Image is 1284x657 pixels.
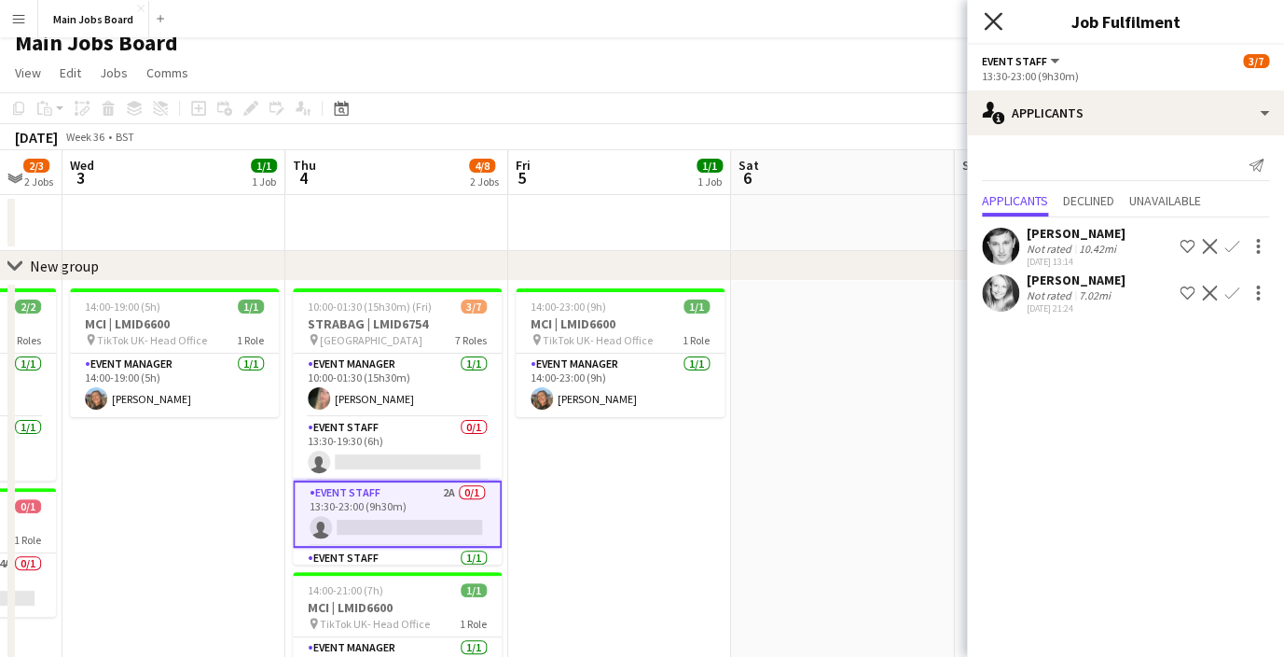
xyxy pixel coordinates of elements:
div: 2 Jobs [470,175,499,189]
a: Comms [139,61,196,85]
app-card-role: Event Staff0/113:30-19:30 (6h) [293,417,502,481]
span: 7 Roles [455,333,487,347]
span: TikTok UK- Head Office [97,333,207,347]
span: 3/7 [461,300,487,314]
span: Declined [1063,194,1114,207]
span: 7 [959,167,984,189]
h3: MCI | LMID6600 [516,315,725,332]
span: 5 [513,167,531,189]
div: Applicants [967,91,1284,135]
button: Event Staff [982,54,1062,68]
span: 3/7 [1243,54,1269,68]
span: Sun [961,157,984,174]
span: 1/1 [251,159,277,173]
div: [DATE] [15,128,58,147]
div: 13:30-23:00 (9h30m) [982,69,1269,83]
div: 10.42mi [1075,242,1120,256]
span: 14:00-23:00 (9h) [531,300,606,314]
span: 1 Role [237,333,264,347]
span: 1/1 [697,159,723,173]
app-job-card: 14:00-19:00 (5h)1/1MCI | LMID6600 TikTok UK- Head Office1 RoleEvent Manager1/114:00-19:00 (5h)[PE... [70,288,279,417]
span: Unavailable [1129,194,1201,207]
app-card-role: Event Staff2A0/113:30-23:00 (9h30m) [293,481,502,548]
span: 14:00-19:00 (5h) [85,300,160,314]
div: 2 Jobs [24,175,53,189]
span: TikTok UK- Head Office [543,333,653,347]
app-card-role: Event Manager1/110:00-01:30 (15h30m)[PERSON_NAME] [293,354,502,417]
span: Comms [146,64,188,81]
span: Edit [60,64,81,81]
div: Not rated [1027,242,1075,256]
app-job-card: 10:00-01:30 (15h30m) (Fri)3/7STRABAG | LMID6754 [GEOGRAPHIC_DATA]7 RolesEvent Manager1/110:00-01:... [293,288,502,565]
span: 1/1 [238,300,264,314]
h3: MCI | LMID6600 [70,315,279,332]
span: 14:00-21:00 (7h) [308,583,383,597]
span: Fri [516,157,531,174]
span: [GEOGRAPHIC_DATA] [320,333,422,347]
span: 1 Role [460,617,487,631]
div: 1 Job [697,175,722,189]
span: 6 [736,167,759,189]
div: BST [116,130,134,144]
span: 3 [67,167,94,189]
app-card-role: Event Manager1/114:00-19:00 (5h)[PERSON_NAME] [70,354,279,417]
span: 2/2 [15,300,41,314]
app-job-card: 14:00-23:00 (9h)1/1MCI | LMID6600 TikTok UK- Head Office1 RoleEvent Manager1/114:00-23:00 (9h)[PE... [516,288,725,417]
app-card-role: Event Staff1/1 [293,548,502,611]
span: Week 36 [62,130,108,144]
div: New group [30,257,99,275]
div: 1 Job [252,175,276,189]
span: 2 Roles [9,333,41,347]
h3: MCI | LMID6600 [293,599,502,616]
div: Not rated [1027,288,1075,302]
h1: Main Jobs Board [15,29,178,57]
span: 2/3 [23,159,49,173]
span: Event Staff [982,54,1047,68]
app-card-role: Event Manager1/114:00-23:00 (9h)[PERSON_NAME] [516,354,725,417]
span: 4 [290,167,316,189]
span: 1/1 [683,300,710,314]
span: 10:00-01:30 (15h30m) (Fri) [308,300,432,314]
span: 1 Role [14,533,41,547]
span: Wed [70,157,94,174]
span: View [15,64,41,81]
span: Thu [293,157,316,174]
span: 1 Role [683,333,710,347]
span: Jobs [100,64,128,81]
div: [DATE] 21:24 [1027,302,1125,315]
h3: STRABAG | LMID6754 [293,315,502,332]
span: 0/1 [15,499,41,513]
span: Applicants [982,194,1048,207]
a: Jobs [92,61,135,85]
span: TikTok UK- Head Office [320,617,430,631]
div: [DATE] 13:14 [1027,256,1125,268]
span: Sat [739,157,759,174]
button: Main Jobs Board [38,1,149,37]
span: 4/8 [469,159,495,173]
div: [PERSON_NAME] [1027,272,1125,288]
div: [PERSON_NAME] [1027,225,1125,242]
a: Edit [52,61,89,85]
span: 1/1 [461,583,487,597]
a: View [7,61,48,85]
h3: Job Fulfilment [967,9,1284,34]
div: 7.02mi [1075,288,1114,302]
